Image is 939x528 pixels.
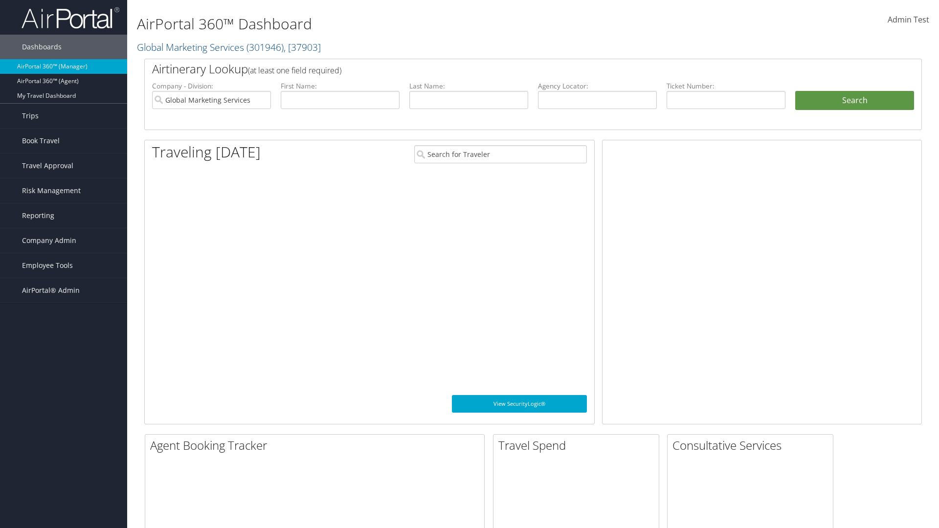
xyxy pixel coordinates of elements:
[152,142,261,162] h1: Traveling [DATE]
[888,5,929,35] a: Admin Test
[22,228,76,253] span: Company Admin
[246,41,284,54] span: ( 301946 )
[281,81,400,91] label: First Name:
[414,145,587,163] input: Search for Traveler
[452,395,587,413] a: View SecurityLogic®
[22,6,119,29] img: airportal-logo.png
[22,203,54,228] span: Reporting
[22,35,62,59] span: Dashboards
[409,81,528,91] label: Last Name:
[888,14,929,25] span: Admin Test
[795,91,914,110] button: Search
[22,129,60,153] span: Book Travel
[248,65,341,76] span: (at least one field required)
[152,61,850,77] h2: Airtinerary Lookup
[672,437,833,454] h2: Consultative Services
[137,41,321,54] a: Global Marketing Services
[22,178,81,203] span: Risk Management
[152,81,271,91] label: Company - Division:
[22,104,39,128] span: Trips
[667,81,785,91] label: Ticket Number:
[538,81,657,91] label: Agency Locator:
[137,14,665,34] h1: AirPortal 360™ Dashboard
[22,253,73,278] span: Employee Tools
[498,437,659,454] h2: Travel Spend
[150,437,484,454] h2: Agent Booking Tracker
[284,41,321,54] span: , [ 37903 ]
[22,278,80,303] span: AirPortal® Admin
[22,154,73,178] span: Travel Approval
